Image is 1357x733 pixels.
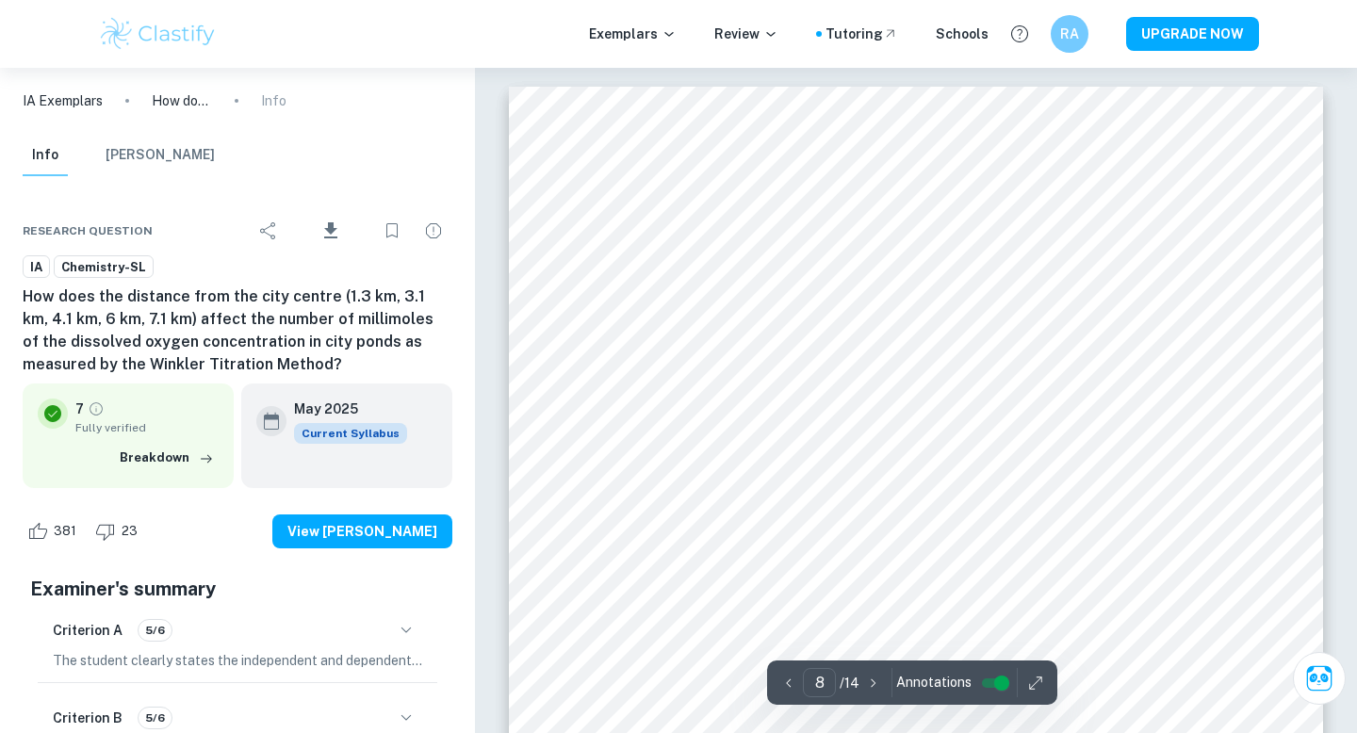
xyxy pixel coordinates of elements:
img: Clastify logo [98,15,218,53]
span: Chemistry-SL [55,258,153,277]
h6: How does the distance from the city centre (1.3 km, 3.1 km, 4.1 km, 6 km, 7.1 km) affect the numb... [23,285,452,376]
span: Fully verified [75,419,219,436]
p: How does the distance from the city centre (1.3 km, 3.1 km, 4.1 km, 6 km, 7.1 km) affect the numb... [152,90,212,111]
button: Info [23,135,68,176]
button: Breakdown [115,444,219,472]
p: The student clearly states the independent and dependent variables in the research question, spec... [53,650,422,671]
button: RA [1051,15,1088,53]
a: Grade fully verified [88,400,105,417]
a: IA Exemplars [23,90,103,111]
p: Exemplars [589,24,677,44]
span: Annotations [896,673,972,692]
span: 5/6 [139,622,172,639]
a: Schools [936,24,989,44]
span: IA [24,258,49,277]
div: This exemplar is based on the current syllabus. Feel free to refer to it for inspiration/ideas wh... [294,423,407,444]
span: 5/6 [139,709,172,726]
p: Info [261,90,286,111]
a: Tutoring [826,24,898,44]
div: Share [250,212,287,250]
div: Like [23,516,87,546]
h6: Criterion B [53,708,123,728]
button: Help and Feedback [1004,18,1036,50]
span: 381 [43,522,87,541]
button: Ask Clai [1293,652,1346,705]
h6: Criterion A [53,620,123,641]
a: IA [23,255,50,279]
h5: Examiner's summary [30,575,445,603]
span: Current Syllabus [294,423,407,444]
button: View [PERSON_NAME] [272,514,452,548]
p: / 14 [840,673,859,693]
span: 23 [111,522,148,541]
div: Report issue [415,212,452,250]
button: [PERSON_NAME] [106,135,215,176]
p: 7 [75,399,84,419]
button: UPGRADE NOW [1126,17,1259,51]
div: Dislike [90,516,148,546]
h6: RA [1059,24,1081,44]
div: Download [291,206,369,255]
span: Research question [23,222,153,239]
div: Bookmark [373,212,411,250]
p: Review [714,24,778,44]
h6: May 2025 [294,399,392,419]
a: Chemistry-SL [54,255,154,279]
